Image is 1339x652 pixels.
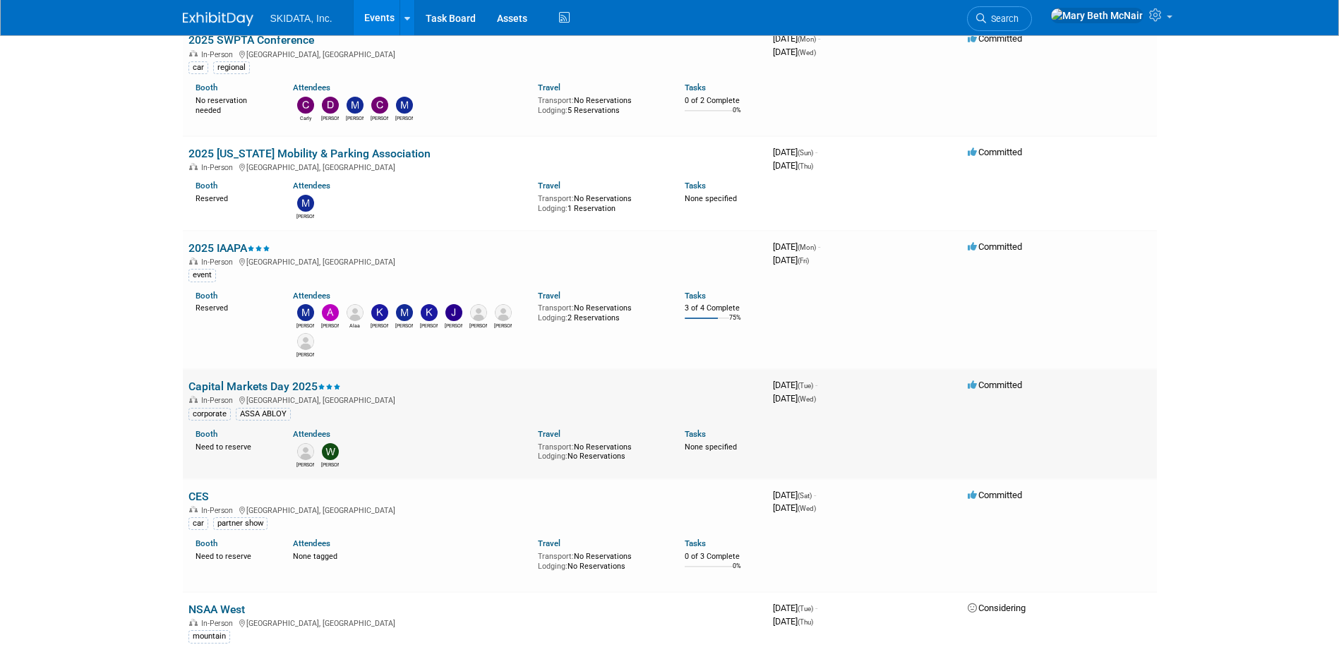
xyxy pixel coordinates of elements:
img: In-Person Event [189,619,198,626]
span: [DATE] [773,47,816,57]
span: Transport: [538,303,574,313]
span: (Wed) [798,395,816,403]
a: Booth [196,181,217,191]
a: 2025 [US_STATE] Mobility & Parking Association [188,147,431,160]
span: None specified [685,194,737,203]
div: John Keefe [445,321,462,330]
td: 75% [729,314,741,333]
span: [DATE] [773,603,817,613]
a: Attendees [293,538,330,548]
div: Michael Ball [296,212,314,220]
div: Andy Shenberger [321,321,339,330]
div: Need to reserve [196,440,272,452]
img: Michael Ball [396,97,413,114]
img: Michael Ball [297,195,314,212]
div: No Reservations No Reservations [538,549,664,571]
a: Tasks [685,181,706,191]
div: Michael Ball [296,321,314,330]
span: - [815,147,817,157]
span: (Tue) [798,605,813,612]
div: Wesley Martin [321,460,339,469]
span: (Fri) [798,257,809,265]
img: John Keefe [445,304,462,321]
a: Booth [196,291,217,301]
span: In-Person [201,506,237,515]
span: SKIDATA, Inc. [270,13,332,24]
div: [GEOGRAPHIC_DATA], [GEOGRAPHIC_DATA] [188,504,762,515]
a: Search [967,6,1032,31]
img: In-Person Event [189,396,198,403]
a: 2025 SWPTA Conference [188,33,314,47]
div: Malloy Pohrer [395,321,413,330]
img: ExhibitDay [183,12,253,26]
img: Wesley Martin [322,443,339,460]
a: Attendees [293,291,330,301]
span: (Sun) [798,149,813,157]
div: mountain [188,630,230,643]
div: Federico Forlai [296,350,314,358]
span: (Mon) [798,243,816,251]
span: [DATE] [773,502,816,513]
span: - [815,603,817,613]
span: In-Person [201,163,237,172]
img: Damon Kessler [322,97,339,114]
span: Committed [968,380,1022,390]
span: (Wed) [798,49,816,56]
div: car [188,517,208,530]
a: Booth [196,83,217,92]
a: Booth [196,538,217,548]
div: No Reservations 5 Reservations [538,93,664,115]
span: [DATE] [773,147,817,157]
img: Carly Jansen [297,97,314,114]
div: partner show [213,517,268,530]
span: Lodging: [538,313,568,322]
img: Malloy Pohrer [396,304,413,321]
span: [DATE] [773,616,813,627]
a: Attendees [293,429,330,439]
div: Keith Lynch [371,321,388,330]
a: NSAA West [188,603,245,616]
span: (Thu) [798,618,813,626]
img: Josef Lageder [470,304,487,321]
img: Malloy Pohrer [347,97,364,114]
span: - [815,380,817,390]
a: Tasks [685,291,706,301]
div: corporate [188,408,231,421]
div: No Reservations 2 Reservations [538,301,664,322]
img: Cesare Paciello [495,304,512,321]
img: In-Person Event [189,258,198,265]
div: Josef Lageder [469,321,487,330]
span: [DATE] [773,490,816,500]
div: Christopher Archer [371,114,388,122]
img: Andy Shenberger [322,304,339,321]
span: (Tue) [798,382,813,390]
img: In-Person Event [189,50,198,57]
span: None specified [685,442,737,452]
span: Transport: [538,442,574,452]
div: ASSA ABLOY [236,408,291,421]
span: Transport: [538,552,574,561]
a: Travel [538,538,560,548]
div: Kim Masoner [420,321,438,330]
span: Lodging: [538,562,568,571]
span: - [818,241,820,252]
a: Travel [538,291,560,301]
div: None tagged [293,549,527,562]
td: 0% [733,107,741,126]
div: Reserved [196,191,272,204]
div: 0 of 2 Complete [685,96,762,106]
div: [GEOGRAPHIC_DATA], [GEOGRAPHIC_DATA] [188,255,762,267]
div: Carly Jansen [296,114,314,122]
img: Mary Beth McNair [1050,8,1143,23]
div: Reserved [196,301,272,313]
a: Attendees [293,83,330,92]
div: Cesare Paciello [494,321,512,330]
div: car [188,61,208,74]
a: CES [188,490,209,503]
span: [DATE] [773,380,817,390]
a: Attendees [293,181,330,191]
span: [DATE] [773,393,816,404]
span: (Sat) [798,492,812,500]
div: [GEOGRAPHIC_DATA], [GEOGRAPHIC_DATA] [188,617,762,628]
span: (Mon) [798,35,816,43]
